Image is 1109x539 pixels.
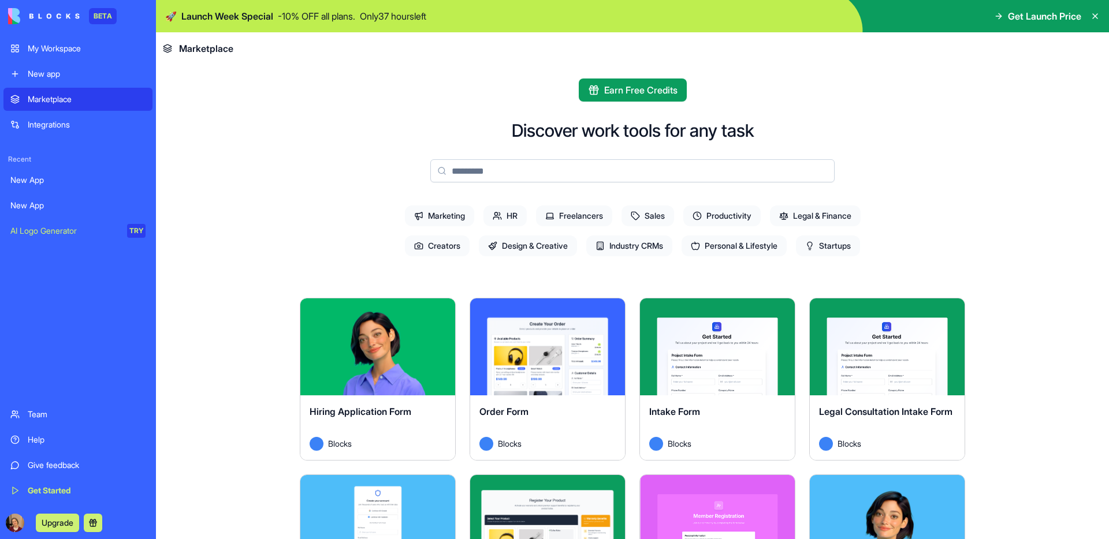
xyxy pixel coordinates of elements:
span: Earn Free Credits [604,83,678,97]
div: Get Started [28,485,146,496]
div: Team [28,409,146,420]
span: Recent [3,155,152,164]
span: HR [483,205,527,226]
div: BETA [89,8,117,24]
span: Personal & Lifestyle [682,235,787,256]
div: Help [28,434,146,446]
div: AI Logo Generator [10,225,119,237]
span: Freelancers [536,205,612,226]
a: My Workspace [3,37,152,60]
img: Avatar [479,437,493,451]
span: Blocks [498,437,522,450]
a: New app [3,62,152,85]
span: Creators [405,235,470,256]
a: Order FormAvatarBlocks [470,298,626,461]
a: Get Started [3,479,152,502]
button: Earn Free Credits [579,78,687,102]
span: Launch Week Special [181,9,273,23]
h2: Discover work tools for any task [512,120,754,141]
span: Hiring Application Form [310,406,411,417]
span: Marketplace [179,42,233,55]
div: TRY [127,224,146,238]
img: Avatar [310,437,323,451]
span: Legal & Finance [770,205,861,226]
span: Startups [796,235,860,256]
button: Upgrade [36,514,79,532]
a: Help [3,428,152,451]
a: Legal Consultation Intake FormAvatarBlocks [809,298,965,461]
div: New App [10,174,146,186]
span: Get Launch Price [1008,9,1081,23]
span: Design & Creative [479,235,577,256]
span: Industry CRMs [586,235,672,256]
div: New app [28,68,146,80]
img: Avatar [819,437,833,451]
span: Productivity [683,205,761,226]
div: Give feedback [28,459,146,471]
a: Upgrade [36,516,79,528]
a: Team [3,403,152,426]
p: Only 37 hours left [360,9,426,23]
span: Legal Consultation Intake Form [819,406,952,417]
a: New App [3,194,152,217]
a: BETA [8,8,117,24]
span: Blocks [328,437,352,450]
span: 🚀 [165,9,177,23]
span: Blocks [838,437,861,450]
div: Marketplace [28,93,146,105]
span: Intake Form [649,406,700,417]
a: Marketplace [3,88,152,111]
a: Integrations [3,113,152,136]
a: AI Logo GeneratorTRY [3,219,152,242]
a: New App [3,169,152,192]
div: New App [10,200,146,211]
div: My Workspace [28,43,146,54]
a: Give feedback [3,454,152,477]
span: Sales [622,205,674,226]
a: Hiring Application FormAvatarBlocks [300,298,456,461]
img: Avatar [649,437,663,451]
span: Marketing [405,205,474,226]
div: Integrations [28,119,146,130]
img: logo [8,8,80,24]
p: - 10 % OFF all plans. [278,9,355,23]
span: Order Form [479,406,529,417]
a: Intake FormAvatarBlocks [639,298,795,461]
span: Blocks [668,437,691,450]
img: ACg8ocJRIDT7cNZee_TooWGnB7YX4EvKNN1fbsqnOOO89ymTG0i3Hdg=s96-c [6,514,24,532]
